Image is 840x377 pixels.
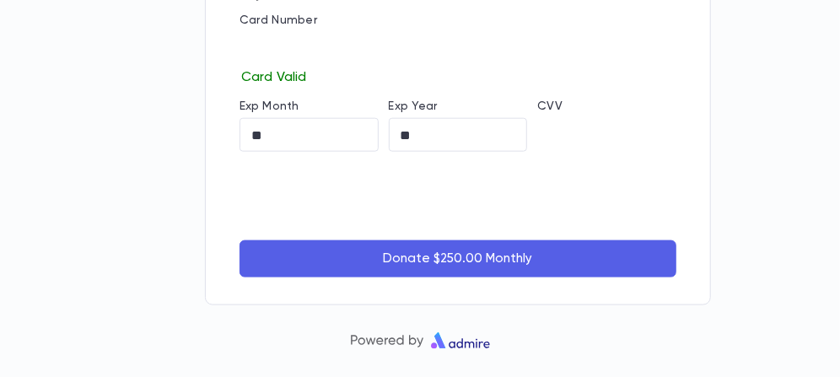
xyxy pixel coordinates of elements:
[240,32,676,66] iframe: card
[389,100,438,113] label: Exp Year
[537,100,676,113] p: CVV
[240,240,676,277] button: Donate $250.00 Monthly
[240,66,676,86] p: Card Valid
[537,118,676,152] iframe: cvv
[240,13,676,27] p: Card Number
[240,100,299,113] label: Exp Month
